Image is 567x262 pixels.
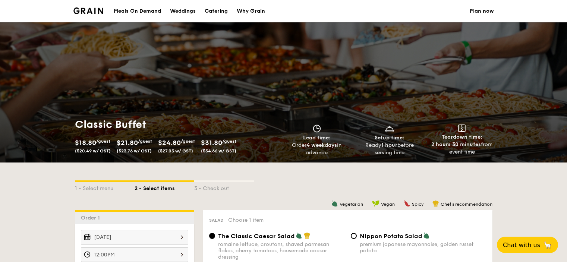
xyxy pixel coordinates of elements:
div: 1 - Select menu [75,182,135,192]
div: romaine lettuce, croutons, shaved parmesan flakes, cherry tomatoes, housemade caesar dressing [218,241,345,260]
span: /guest [96,139,110,144]
span: Chat with us [503,242,540,249]
a: Logotype [73,7,104,14]
span: Vegan [381,202,395,207]
span: Setup time: [375,135,404,141]
img: icon-vegetarian.fe4039eb.svg [296,232,302,239]
strong: 4 weekdays [306,142,337,148]
span: Vegetarian [340,202,363,207]
span: $24.80 [158,139,181,147]
img: icon-spicy.37a8142b.svg [404,200,410,207]
input: Nippon Potato Saladpremium japanese mayonnaise, golden russet potato [351,233,357,239]
span: Lead time: [303,135,331,141]
span: The Classic Caesar Salad [218,233,295,240]
span: Order 1 [81,215,103,221]
span: ($34.66 w/ GST) [201,148,236,154]
div: Order in advance [284,142,350,157]
img: icon-clock.2db775ea.svg [311,124,322,133]
div: premium japanese mayonnaise, golden russet potato [360,241,486,254]
button: Chat with us🦙 [497,237,558,253]
img: icon-vegetarian.fe4039eb.svg [331,200,338,207]
input: Event time [81,247,188,262]
strong: 1 hour [381,142,397,148]
div: 2 - Select items [135,182,194,192]
img: icon-vegetarian.fe4039eb.svg [423,232,430,239]
span: /guest [181,139,195,144]
img: Grain [73,7,104,14]
img: icon-chef-hat.a58ddaea.svg [432,200,439,207]
span: Chef's recommendation [441,202,492,207]
strong: 2 hours 30 minutes [431,141,481,148]
span: Teardown time: [442,134,482,140]
span: ($20.49 w/ GST) [75,148,111,154]
input: The Classic Caesar Saladromaine lettuce, croutons, shaved parmesan flakes, cherry tomatoes, house... [209,233,215,239]
div: from event time [429,141,495,156]
span: Spicy [412,202,423,207]
h1: Classic Buffet [75,118,281,131]
div: 3 - Check out [194,182,254,192]
span: $21.80 [117,139,138,147]
img: icon-dish.430c3a2e.svg [384,124,395,133]
img: icon-teardown.65201eee.svg [458,124,466,132]
span: ($27.03 w/ GST) [158,148,193,154]
span: ($23.76 w/ GST) [117,148,152,154]
span: $31.80 [201,139,222,147]
span: $18.80 [75,139,96,147]
div: Ready before serving time [356,142,423,157]
span: /guest [138,139,152,144]
img: icon-chef-hat.a58ddaea.svg [304,232,311,239]
span: /guest [222,139,236,144]
span: Choose 1 item [228,217,264,223]
span: 🦙 [543,241,552,249]
span: Nippon Potato Salad [360,233,422,240]
span: Salad [209,218,224,223]
input: Event date [81,230,188,244]
img: icon-vegan.f8ff3823.svg [372,200,379,207]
